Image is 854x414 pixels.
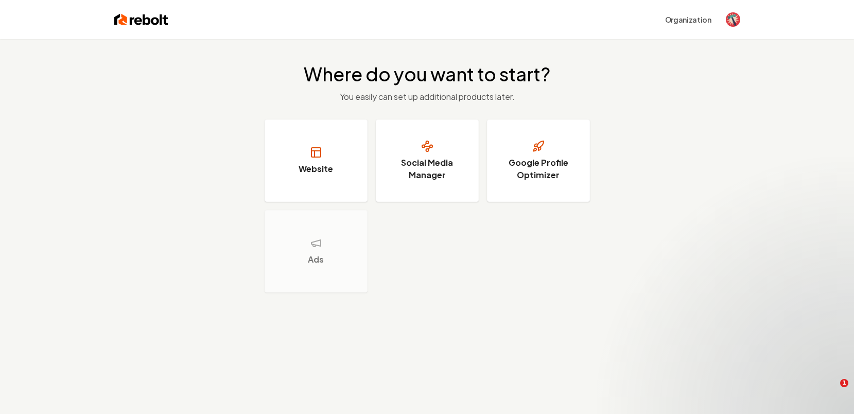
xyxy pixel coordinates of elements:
button: Organization [659,10,718,29]
p: You easily can set up additional products later. [304,91,550,103]
button: Website [265,119,368,202]
h2: Where do you want to start? [304,64,550,84]
img: Rebolt Logo [114,12,168,27]
iframe: Intercom live chat [819,379,844,404]
span: 1 [840,379,848,387]
button: Social Media Manager [376,119,479,202]
img: Keturah Williams [726,12,740,27]
h3: Social Media Manager [389,157,466,181]
h3: Ads [308,253,324,266]
button: Open user button [726,12,740,27]
h3: Website [299,163,333,175]
button: Google Profile Optimizer [487,119,590,202]
h3: Google Profile Optimizer [500,157,577,181]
